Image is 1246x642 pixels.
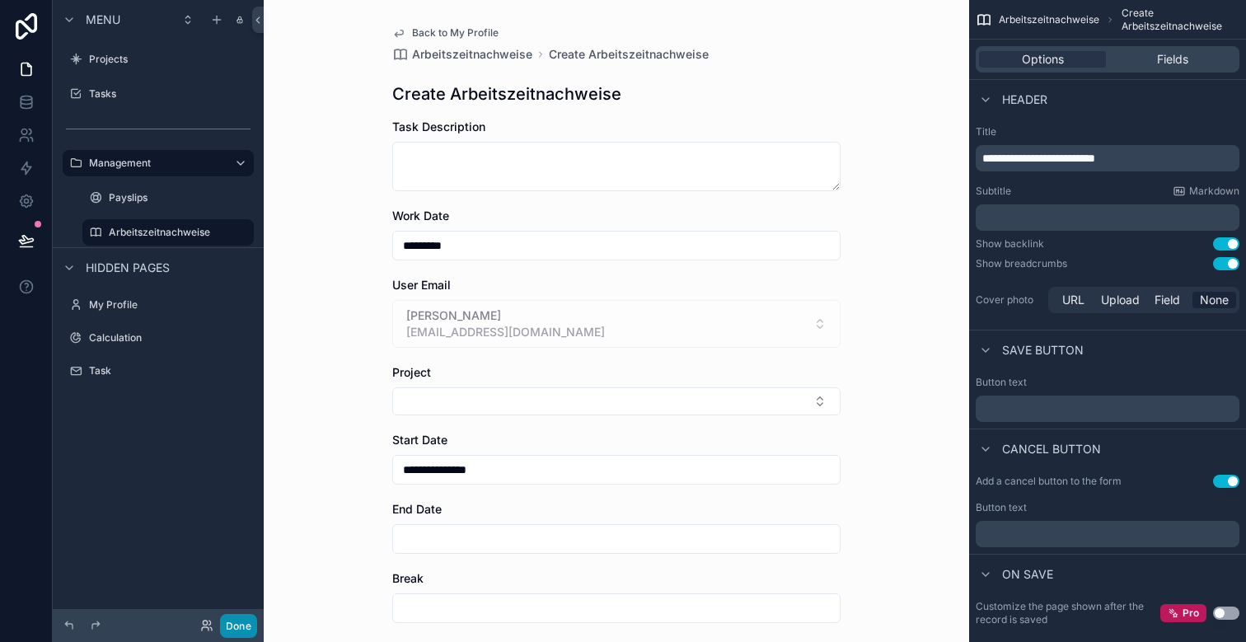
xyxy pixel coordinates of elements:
[1002,566,1053,583] span: On save
[1183,607,1199,620] span: Pro
[412,26,499,40] span: Back to My Profile
[976,396,1239,422] div: scrollable content
[1122,7,1240,33] span: Create Arbeitszeitnachweise
[392,46,532,63] a: Arbeitszeitnachweise
[976,376,1027,389] label: Button text
[1022,51,1064,68] span: Options
[549,46,709,63] a: Create Arbeitszeitnachweise
[86,12,120,28] span: Menu
[976,521,1239,547] div: scrollable content
[976,237,1044,251] div: Show backlink
[63,46,254,73] a: Projects
[392,502,442,516] span: End Date
[1002,441,1101,457] span: Cancel button
[976,145,1239,171] div: scrollable content
[392,119,485,134] span: Task Description
[89,87,251,101] label: Tasks
[392,387,841,415] button: Select Button
[1002,342,1084,358] span: Save button
[392,365,431,379] span: Project
[999,13,1099,26] span: Arbeitszeitnachweise
[86,260,170,276] span: Hidden pages
[1200,292,1229,308] span: None
[392,433,447,447] span: Start Date
[976,185,1011,198] label: Subtitle
[392,571,424,585] span: Break
[1189,185,1239,198] span: Markdown
[82,185,254,211] a: Payslips
[392,82,621,105] h1: Create Arbeitszeitnachweise
[1155,292,1180,308] span: Field
[82,219,254,246] a: Arbeitszeitnachweise
[976,475,1122,488] label: Add a cancel button to the form
[63,81,254,107] a: Tasks
[89,364,251,377] label: Task
[109,226,244,239] label: Arbeitszeitnachweise
[976,293,1042,307] label: Cover photo
[89,331,251,344] label: Calculation
[89,298,251,312] label: My Profile
[1157,51,1188,68] span: Fields
[89,53,251,66] label: Projects
[976,257,1067,270] div: Show breadcrumbs
[89,157,221,170] label: Management
[109,191,251,204] label: Payslips
[412,46,532,63] span: Arbeitszeitnachweise
[1101,292,1140,308] span: Upload
[220,614,257,638] button: Done
[63,292,254,318] a: My Profile
[976,204,1239,231] div: scrollable content
[392,278,451,292] span: User Email
[976,501,1027,514] label: Button text
[392,209,449,223] span: Work Date
[63,325,254,351] a: Calculation
[1002,91,1047,108] span: Header
[1062,292,1084,308] span: URL
[1173,185,1239,198] a: Markdown
[392,26,499,40] a: Back to My Profile
[63,150,254,176] a: Management
[976,125,1239,138] label: Title
[63,358,254,384] a: Task
[976,600,1160,626] label: Customize the page shown after the record is saved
